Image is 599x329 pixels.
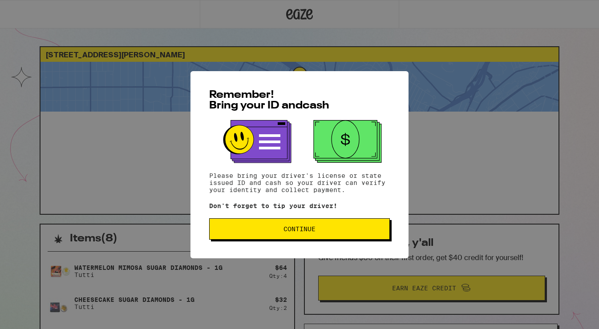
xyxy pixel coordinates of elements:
[209,202,390,209] p: Don't forget to tip your driver!
[209,218,390,240] button: Continue
[5,6,64,13] span: Hi. Need any help?
[209,90,329,111] span: Remember! Bring your ID and cash
[283,226,316,232] span: Continue
[209,172,390,193] p: Please bring your driver's license or state issued ID and cash so your driver can verify your ide...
